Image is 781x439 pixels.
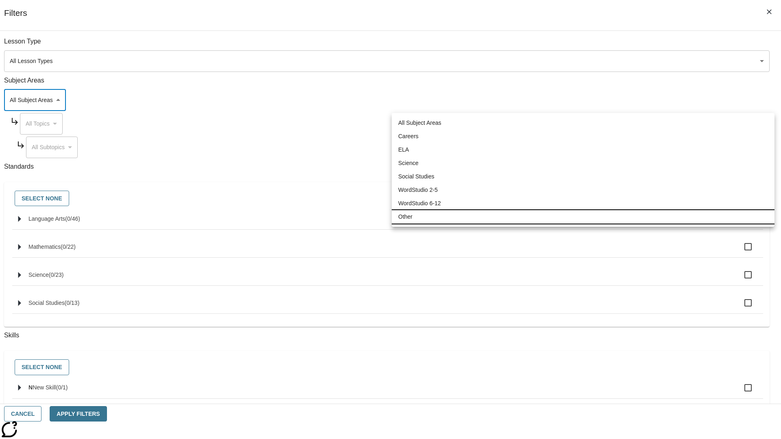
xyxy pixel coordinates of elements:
li: Careers [392,130,774,143]
li: WordStudio 6-12 [392,197,774,210]
li: Social Studies [392,170,774,183]
li: All Subject Areas [392,116,774,130]
li: WordStudio 2-5 [392,183,774,197]
li: Other [392,210,774,224]
li: ELA [392,143,774,156]
ul: Select a Subject Area [392,113,774,227]
li: Science [392,156,774,170]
